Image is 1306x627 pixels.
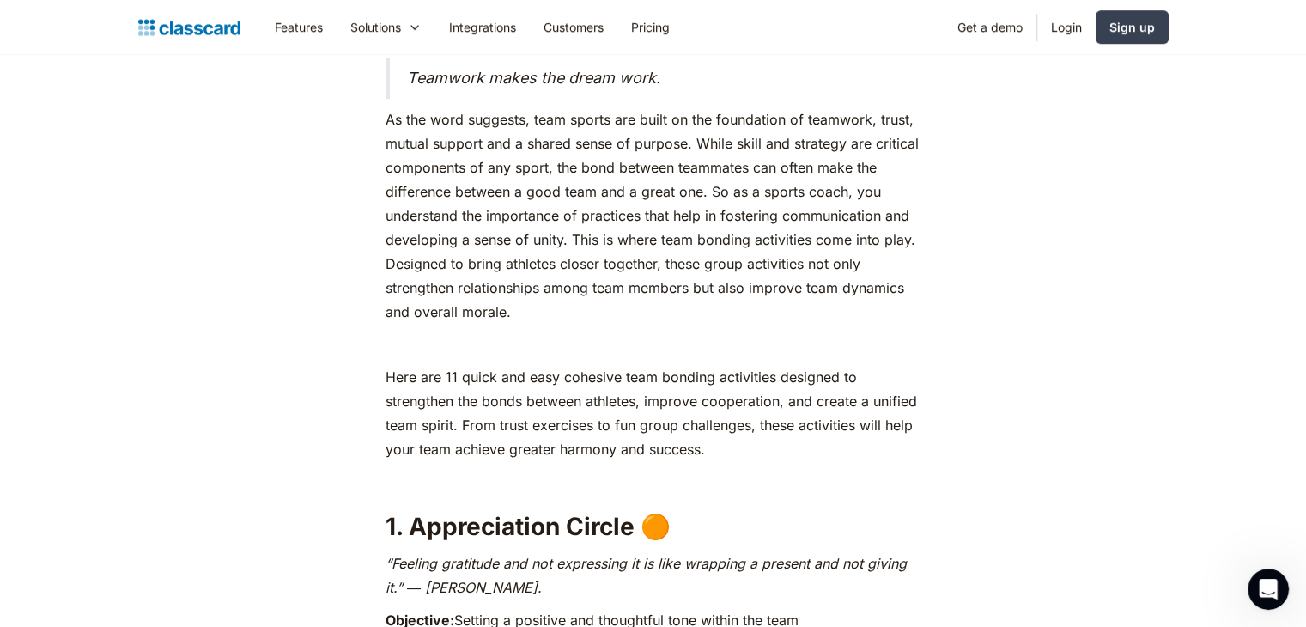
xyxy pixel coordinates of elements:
[407,69,660,87] em: Teamwork makes the dream work.
[386,365,920,461] p: Here are 11 quick and easy cohesive team bonding activities designed to strengthen the bonds betw...
[1248,569,1289,610] iframe: Intercom live chat
[1109,18,1155,36] div: Sign up
[1096,10,1169,44] a: Sign up
[386,512,671,541] strong: 1. Appreciation Circle 🟠
[138,15,240,40] a: home
[530,8,617,46] a: Customers
[944,8,1036,46] a: Get a demo
[350,18,401,36] div: Solutions
[1037,8,1096,46] a: Login
[617,8,683,46] a: Pricing
[386,470,920,494] p: ‍
[337,8,435,46] div: Solutions
[435,8,530,46] a: Integrations
[386,107,920,324] p: As the word suggests, team sports are built on the foundation of teamwork, trust, mutual support ...
[386,332,920,356] p: ‍
[261,8,337,46] a: Features
[386,555,907,596] em: “Feeling gratitude and not expressing it is like wrapping a present and not giving it.” ― [PERSON...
